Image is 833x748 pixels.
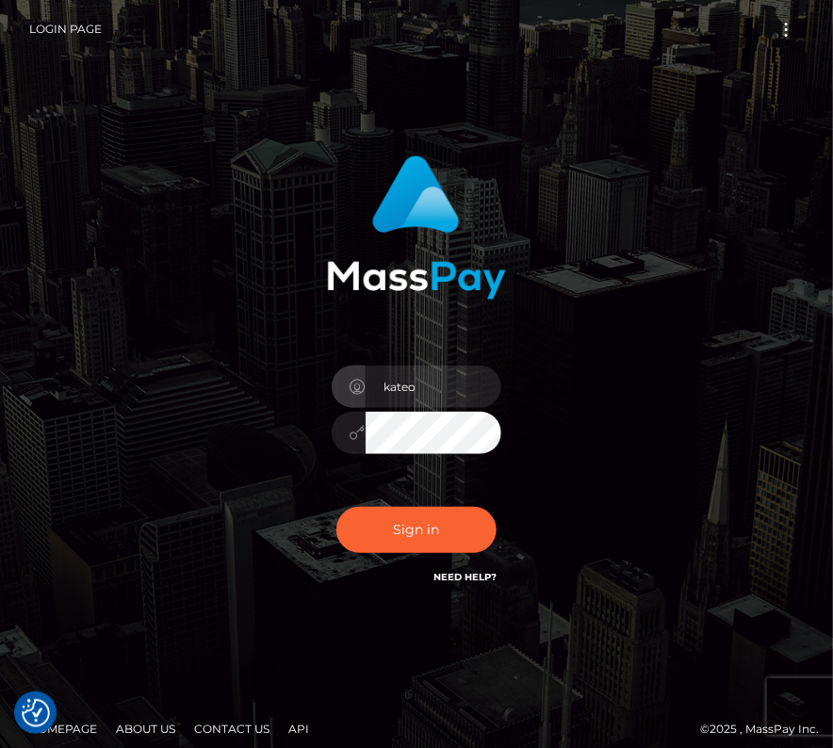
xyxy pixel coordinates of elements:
a: Login Page [29,9,102,49]
a: API [281,714,317,743]
img: Revisit consent button [22,699,50,727]
button: Toggle navigation [769,17,804,42]
img: MassPay Login [327,155,506,300]
button: Consent Preferences [22,699,50,727]
button: Sign in [336,507,497,553]
div: © 2025 , MassPay Inc. [14,719,819,740]
a: Contact Us [187,714,277,743]
a: Need Help? [433,571,497,583]
input: Username... [366,366,501,408]
a: About Us [108,714,183,743]
a: Homepage [21,714,105,743]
